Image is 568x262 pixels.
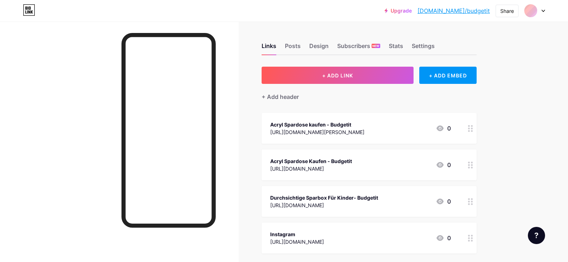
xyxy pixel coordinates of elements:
div: Subscribers [337,42,380,54]
div: [URL][DOMAIN_NAME] [270,238,324,246]
div: [URL][DOMAIN_NAME][PERSON_NAME] [270,128,364,136]
div: Acryl Spardose kaufen - Budgetit [270,121,364,128]
div: Acryl Spardose Kaufen - Budgetit [270,157,352,165]
div: Settings [412,42,435,54]
div: 0 [436,197,451,206]
div: 0 [436,234,451,242]
div: [URL][DOMAIN_NAME] [270,201,378,209]
div: Instagram [270,230,324,238]
div: Design [309,42,329,54]
div: Durchsichtige Sparbox Für Kinder- Budgetit [270,194,378,201]
a: [DOMAIN_NAME]/budgetit [417,6,490,15]
div: Links [262,42,276,54]
div: [URL][DOMAIN_NAME] [270,165,352,172]
div: 0 [436,161,451,169]
div: Stats [389,42,403,54]
div: Posts [285,42,301,54]
span: + ADD LINK [322,72,353,78]
button: + ADD LINK [262,67,414,84]
div: + ADD EMBED [419,67,476,84]
a: Upgrade [385,8,412,14]
div: 0 [436,124,451,133]
span: NEW [372,44,379,48]
div: Share [500,7,514,15]
div: + Add header [262,92,299,101]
